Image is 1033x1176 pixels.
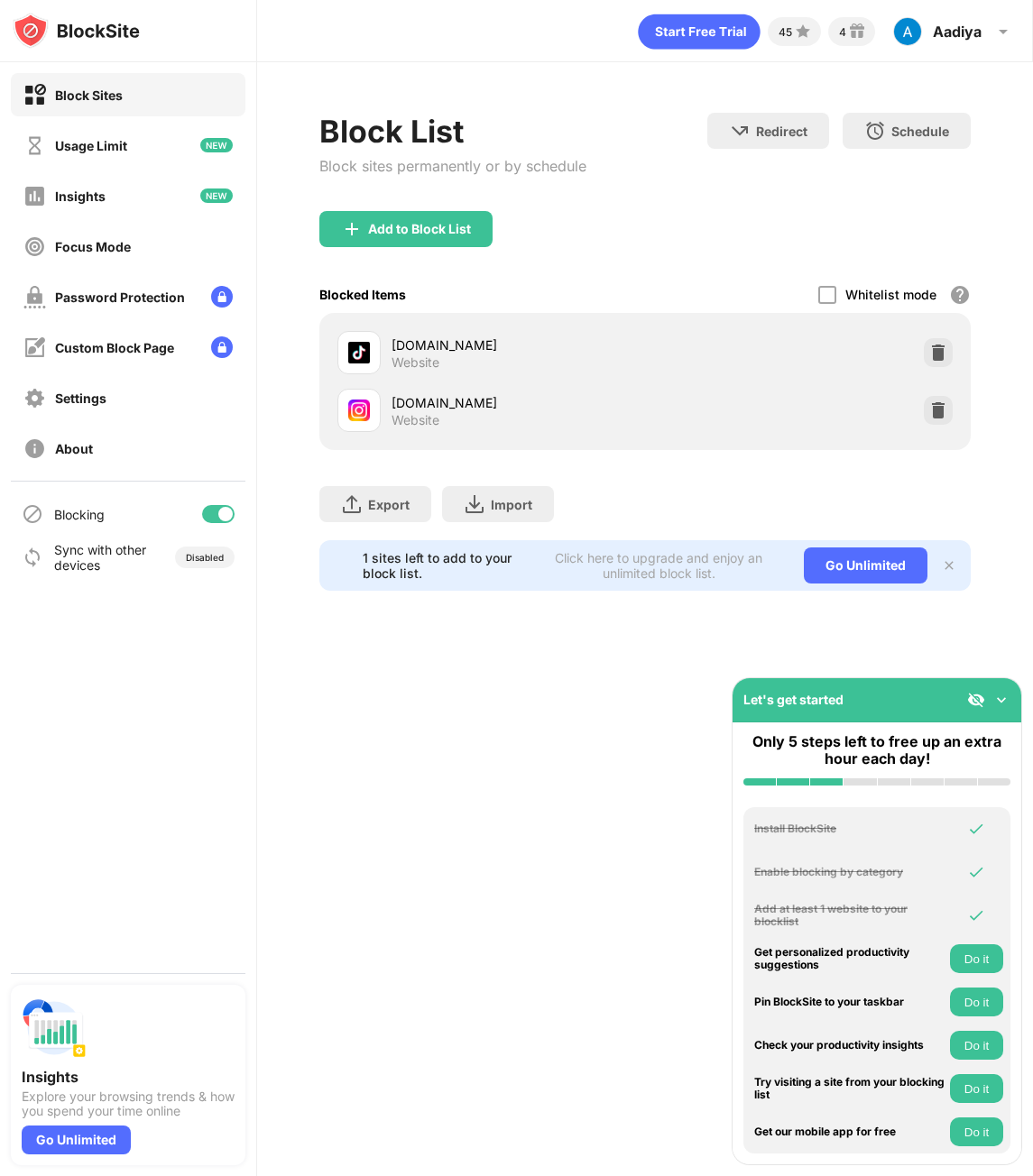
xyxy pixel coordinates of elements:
[23,437,46,460] img: about-off.svg
[967,863,985,881] img: omni-check.svg
[754,946,945,972] div: Get personalized productivity suggestions
[754,1076,945,1102] div: Try visiting a site from your blocking list
[23,134,46,157] img: time-usage-off.svg
[23,185,46,207] img: insights-off.svg
[23,235,46,258] img: focus-off.svg
[392,412,439,428] div: Website
[319,287,406,302] div: Blocked Items
[23,336,46,359] img: customize-block-page-off.svg
[839,25,846,39] div: 4
[368,497,410,512] div: Export
[754,1125,945,1138] div: Get our mobile app for free
[55,340,174,355] div: Custom Block Page
[22,1089,235,1118] div: Explore your browsing trends & how you spend your time online
[638,14,761,50] div: animation
[491,497,532,512] div: Import
[792,21,814,42] img: points-small.svg
[348,400,370,421] img: favicons
[891,124,949,139] div: Schedule
[319,113,586,150] div: Block List
[950,1117,1003,1146] button: Do it
[55,441,93,456] div: About
[754,903,945,929] div: Add at least 1 website to your blocklist
[23,84,46,106] img: block-on.svg
[756,124,807,139] div: Redirect
[950,944,1003,973] button: Do it
[55,138,127,153] div: Usage Limit
[22,1068,235,1086] div: Insights
[950,1031,1003,1060] button: Do it
[368,222,471,236] div: Add to Block List
[55,289,185,305] div: Password Protection
[23,286,46,308] img: password-protection-off.svg
[743,692,844,707] div: Let's get started
[211,336,233,358] img: lock-menu.svg
[22,996,87,1061] img: push-insights.svg
[392,335,645,354] div: [DOMAIN_NAME]
[200,188,233,203] img: new-icon.svg
[779,25,792,39] div: 45
[55,188,106,204] div: Insights
[22,1125,131,1154] div: Go Unlimited
[743,733,1010,767] div: Only 5 steps left to free up an extra hour each day!
[754,822,945,835] div: Install BlockSite
[967,691,985,709] img: eye-not-visible.svg
[933,23,982,41] div: Aadiya
[54,507,105,522] div: Blocking
[846,21,868,42] img: reward-small.svg
[950,1074,1003,1103] button: Do it
[348,342,370,363] img: favicons
[186,552,224,563] div: Disabled
[893,17,922,46] img: AATXAJzSK-S5V9eLwD4VBSmnOyCldL66JLks7gzKrXdcgw=s96-c
[211,286,233,308] img: lock-menu.svg
[845,287,936,302] div: Whitelist mode
[804,547,927,583] div: Go Unlimited
[55,239,131,254] div: Focus Mode
[13,13,140,49] img: logo-blocksite.svg
[754,996,945,1008] div: Pin BlockSite to your taskbar
[754,1039,945,1052] div: Check your productivity insights
[967,820,985,838] img: omni-check.svg
[392,393,645,412] div: [DOMAIN_NAME]
[950,988,1003,1016] button: Do it
[22,503,43,525] img: blocking-icon.svg
[363,550,524,581] div: 1 sites left to add to your block list.
[200,138,233,152] img: new-icon.svg
[55,87,123,103] div: Block Sites
[967,906,985,924] img: omni-check.svg
[55,390,106,406] div: Settings
[942,558,956,573] img: x-button.svg
[54,542,147,573] div: Sync with other devices
[535,550,782,581] div: Click here to upgrade and enjoy an unlimited block list.
[392,354,439,371] div: Website
[992,691,1010,709] img: omni-setup-toggle.svg
[22,547,43,568] img: sync-icon.svg
[23,387,46,409] img: settings-off.svg
[319,157,586,175] div: Block sites permanently or by schedule
[754,866,945,878] div: Enable blocking by category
